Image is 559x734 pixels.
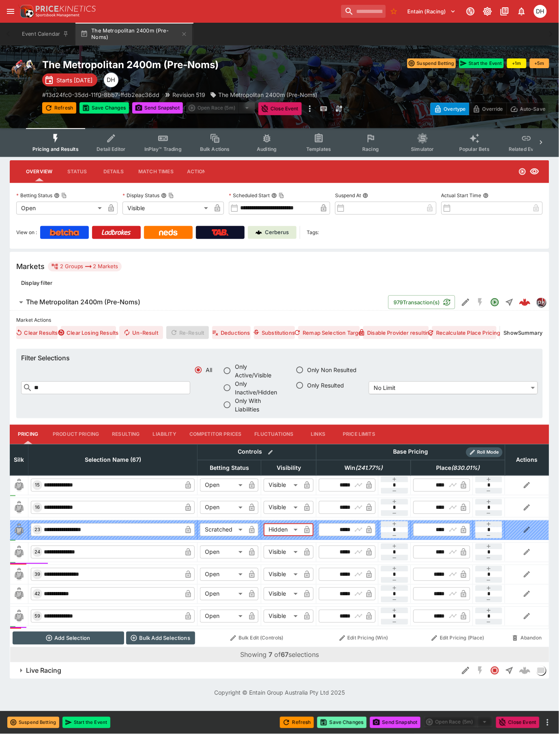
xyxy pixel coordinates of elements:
button: Overview [19,162,59,181]
span: Racing [362,146,379,152]
button: Actions [180,162,217,181]
div: Event type filters [26,128,533,157]
button: Status [59,162,95,181]
button: +5m [530,58,549,68]
div: Show/hide Price Roll mode configuration. [466,448,503,457]
img: Sportsbook Management [36,13,80,17]
span: Auditing [257,146,277,152]
p: Suspend At [335,192,361,199]
div: Base Pricing [390,447,432,457]
button: Scheduled StartCopy To Clipboard [271,193,277,198]
p: Auto-Save [520,105,546,113]
p: Actual Start Time [441,192,482,199]
button: Open [488,295,502,310]
button: Resulting [105,425,146,444]
span: Betting Status [201,463,258,473]
button: Disable Provider resulting [363,326,428,339]
button: Match Times [132,162,180,181]
h2: Copy To Clipboard [42,58,338,71]
img: Betcha [50,229,79,236]
div: Visible [123,202,211,215]
img: logo-cerberus--red.svg [519,297,531,308]
span: 24 [33,549,42,555]
span: Un-Result [119,326,163,339]
div: 125d0800-8bd0-4799-9bf2-b3a5f1f0dcad [519,297,531,308]
button: The Metropolitan 2400m (Pre-Noms) [75,23,192,45]
div: Visible [264,588,301,601]
div: Dan Hooper [104,73,118,87]
button: Closed [488,663,502,678]
label: Market Actions [16,314,543,326]
img: blank-silk.png [13,588,26,601]
p: Revision 519 [172,90,205,99]
button: Price Limits [336,425,382,444]
button: Close Event [496,717,540,728]
button: Documentation [497,4,512,19]
span: 59 [33,613,42,619]
button: Edit Pricing (Win) [319,632,408,645]
button: Auto-Save [507,103,549,115]
div: Visible [264,610,301,623]
img: pricekinetics [537,298,546,307]
th: Actions [505,444,549,476]
span: Simulator [411,146,434,152]
th: Controls [198,444,316,460]
svg: Visible [530,167,540,177]
b: 67 [281,651,288,659]
button: Suspend Betting [407,58,456,68]
button: Save Changes [80,102,129,114]
img: blank-silk.png [13,568,26,581]
button: Competitor Prices [183,425,248,444]
button: Start the Event [62,717,110,728]
button: Copy To Clipboard [61,193,67,198]
button: Overtype [430,103,469,115]
em: ( 830.01 %) [451,463,480,473]
button: Liability [146,425,183,444]
button: ShowSummary [503,326,543,339]
button: Bulk edit [265,447,276,458]
button: more [305,102,315,115]
button: Remap Selection Target [298,326,360,339]
button: Refresh [42,102,76,114]
span: 15 [33,482,41,488]
button: Event Calendar [17,23,74,45]
p: Scheduled Start [229,192,270,199]
button: Edit Detail [458,663,473,678]
span: Popular Bets [459,146,490,152]
h5: Markets [16,262,45,271]
span: 42 [33,591,42,597]
span: Only Resulted [307,381,344,390]
span: 23 [33,527,42,533]
label: Tags: [307,226,319,239]
img: blank-silk.png [13,546,26,559]
button: Edit Pricing (Place) [413,632,503,645]
span: Bulk Actions [200,146,230,152]
button: Pricing [10,425,46,444]
div: Visible [264,568,301,581]
button: Live Racing [10,663,458,679]
span: All [206,366,213,374]
button: Display StatusCopy To Clipboard [161,193,167,198]
label: View on : [16,226,37,239]
div: Open [16,202,105,215]
span: InPlay™ Trading [144,146,182,152]
button: Deductions [212,326,250,339]
button: Refresh [280,717,314,728]
h6: The Metropolitan 2400m (Pre-Noms) [26,298,140,306]
button: Daniel Hooper [531,2,549,20]
div: Open [200,501,245,514]
svg: Closed [490,666,500,676]
button: The Metropolitan 2400m (Pre-Noms) [10,294,388,310]
img: blank-silk.png [13,501,26,514]
button: open drawer [3,4,18,19]
p: Copy To Clipboard [42,90,159,99]
div: split button [424,717,493,728]
span: Only Non Resulted [307,366,357,374]
button: more [543,718,553,728]
img: Neds [159,229,177,236]
img: PriceKinetics Logo [18,3,34,19]
img: liveracing [537,666,546,675]
button: SGM Disabled [473,295,488,310]
button: Send Snapshot [132,102,183,114]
